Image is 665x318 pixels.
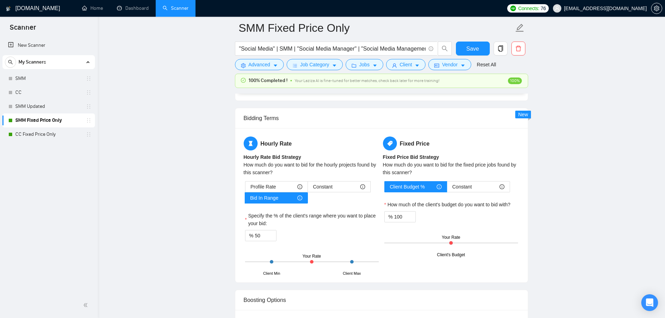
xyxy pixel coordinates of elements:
span: My Scanners [19,55,46,69]
div: Client's Budget [437,252,465,258]
button: settingAdvancedcaret-down [235,59,284,70]
span: Advanced [249,61,270,68]
li: My Scanners [2,55,95,141]
div: Client Min [263,271,280,276]
span: search [438,45,451,52]
span: 76 [541,5,546,12]
a: dashboardDashboard [117,5,149,11]
h5: Hourly Rate [244,136,380,150]
span: info-circle [360,184,365,189]
span: holder [86,90,91,95]
a: homeHome [82,5,103,11]
div: Open Intercom Messenger [641,294,658,311]
span: info-circle [297,195,302,200]
b: Hourly Rate Bid Strategy [244,154,301,160]
span: Save [466,44,479,53]
span: double-left [83,302,90,309]
span: copy [494,45,507,52]
div: Your Rate [442,234,460,241]
a: New Scanner [8,38,89,52]
span: bars [293,63,297,68]
span: caret-down [372,63,377,68]
img: logo [6,3,11,14]
a: searchScanner [163,5,189,11]
label: Specify the % of the client's range where you want to place your bid: [245,212,379,227]
img: upwork-logo.png [510,6,516,11]
span: holder [86,118,91,123]
button: search [438,42,452,56]
button: Save [456,42,490,56]
span: search [5,60,16,65]
span: Client [400,61,412,68]
span: Scanner [4,22,42,37]
b: Fixed Price Bid Strategy [383,154,439,160]
span: Your Laziza AI is fine-tuned for better matches, check back later for more training! [295,78,439,83]
span: holder [86,132,91,137]
button: search [5,57,16,68]
button: barsJob Categorycaret-down [287,59,343,70]
span: caret-down [460,63,465,68]
button: delete [511,42,525,56]
span: 100% [508,77,522,84]
span: New [518,112,528,117]
a: SMM [15,72,82,86]
li: New Scanner [2,38,95,52]
a: setting [651,6,662,11]
span: Client Budget % [390,182,425,192]
button: idcardVendorcaret-down [428,59,471,70]
div: Bidding Terms [244,108,519,128]
span: user [555,6,560,11]
span: user [392,63,397,68]
span: holder [86,104,91,109]
a: Reset All [477,61,496,68]
a: SMM Fixed Price Only [15,113,82,127]
span: info-circle [429,46,433,51]
h5: Fixed Price [383,136,519,150]
span: Connects: [518,5,539,12]
a: CC Fixed Price Only [15,127,82,141]
span: delete [512,45,525,52]
input: Scanner name... [239,19,514,37]
span: Constant [313,182,333,192]
div: How much do you want to bid for the fixed price jobs found by this scanner? [383,161,519,176]
button: copy [494,42,508,56]
span: info-circle [297,184,302,189]
input: Search Freelance Jobs... [239,44,426,53]
span: Constant [452,182,472,192]
span: Job Category [300,61,329,68]
span: Jobs [359,61,370,68]
button: userClientcaret-down [386,59,426,70]
span: Bid In Range [250,193,279,203]
span: folder [352,63,356,68]
a: CC [15,86,82,99]
span: check-circle [241,78,246,83]
label: How much of the client's budget do you want to bid with? [384,201,511,208]
span: Vendor [442,61,457,68]
div: Client Max [343,271,361,276]
div: Your Rate [303,253,321,260]
button: folderJobscaret-down [346,59,383,70]
span: setting [241,63,246,68]
button: setting [651,3,662,14]
input: How much of the client's budget do you want to bid with? [394,212,415,222]
span: caret-down [332,63,337,68]
span: info-circle [500,184,504,189]
span: edit [515,23,524,32]
span: holder [86,76,91,81]
input: Specify the % of the client's range where you want to place your bid: [255,230,276,241]
span: caret-down [415,63,420,68]
div: How much do you want to bid for the hourly projects found by this scanner? [244,161,380,176]
span: idcard [434,63,439,68]
span: tag [383,136,397,150]
div: Boosting Options [244,290,519,310]
a: SMM Updated [15,99,82,113]
span: caret-down [273,63,278,68]
span: 100% Completed ! [249,77,288,84]
span: Profile Rate [251,182,276,192]
span: hourglass [244,136,258,150]
span: info-circle [437,184,442,189]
